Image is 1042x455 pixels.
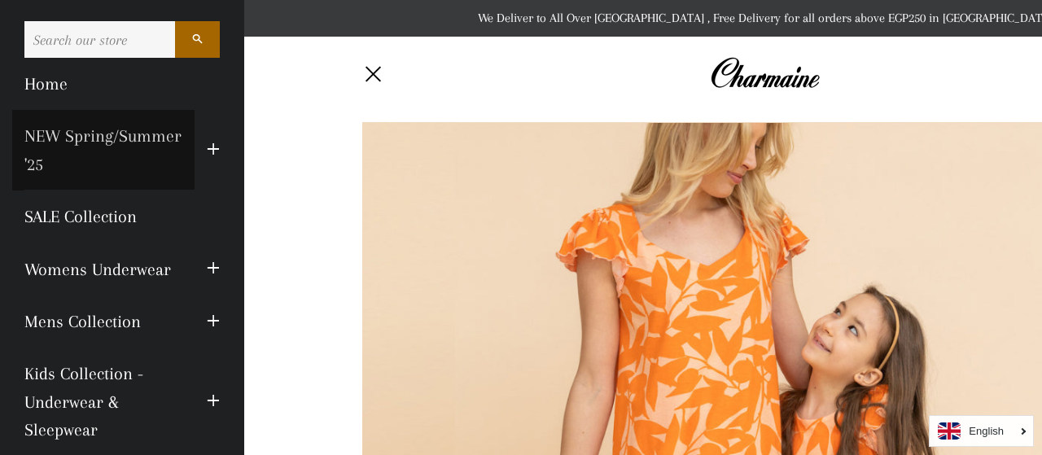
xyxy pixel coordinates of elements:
i: English [969,426,1004,436]
a: Home [12,58,232,110]
a: SALE Collection [12,190,232,243]
a: Mens Collection [12,295,195,348]
a: Womens Underwear [12,243,195,295]
input: Search our store [24,21,175,58]
a: English [938,422,1025,440]
a: NEW Spring/Summer '25 [12,110,195,190]
img: Charmaine Egypt [710,55,820,91]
